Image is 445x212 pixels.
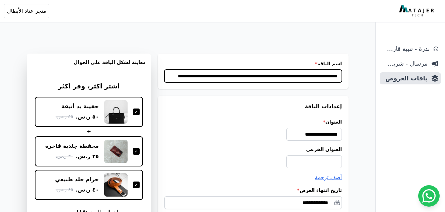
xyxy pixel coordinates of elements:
span: ٢٥ ر.س. [76,152,99,160]
img: حزام جلد طبيعي [104,173,128,197]
span: متجر عتاد الأبطال [7,7,46,15]
h3: إعدادات الباقة [164,102,342,111]
button: متجر عتاد الأبطال [4,4,49,18]
img: حقيبة يد أنيقة [104,100,128,124]
label: تاريخ انتهاء العرض [164,187,342,194]
span: أضف ترجمة [315,174,342,181]
div: حقيبة يد أنيقة [62,103,99,110]
span: باقات العروض [382,74,428,83]
span: ٤٠ ر.س. [76,186,99,194]
div: + [35,128,143,136]
span: ٥٥ ر.س. [56,113,73,120]
span: ٥٠ ر.س. [76,113,99,121]
img: MatajerTech Logo [399,5,436,17]
label: اسم الباقة [164,60,342,67]
h3: معاينة لشكل الباقة على الجوال [32,59,146,74]
span: ندرة - تنبية قارب علي النفاذ [382,44,430,54]
h3: اشتر اكثر، وفر اكثر [35,82,143,91]
img: محفظة جلدية فاخرة [104,140,128,163]
div: محفظة جلدية فاخرة [45,142,99,150]
div: حزام جلد طبيعي [55,176,99,183]
span: مرسال - شريط دعاية [382,59,428,68]
label: العنوان [164,119,342,125]
span: ٣٠ ر.س. [56,153,73,160]
label: العنوان الفرعي [164,146,342,153]
span: ٤٥ ر.س. [56,186,73,193]
button: أضف ترجمة [315,173,342,182]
